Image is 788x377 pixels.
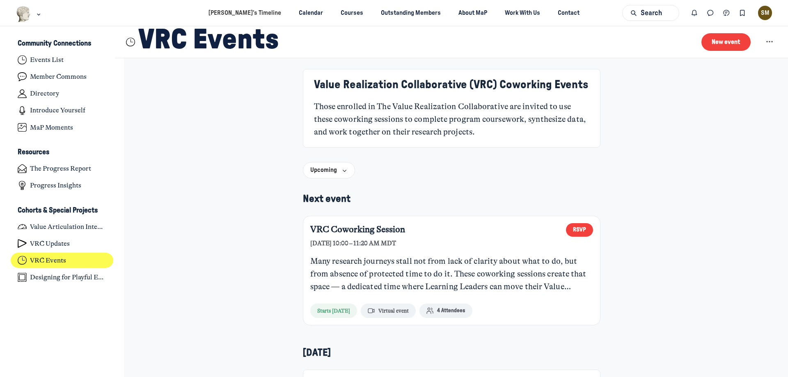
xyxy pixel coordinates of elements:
button: Museums as Progress logo [16,5,43,23]
button: RSVP [566,223,593,237]
h3: Value Realization Collaborative (VRC) Coworking Events [314,78,590,91]
span: [DATE] 10:00 – 11:20 AM MDT [310,239,396,248]
h5: Next event [303,193,601,205]
h4: MaP Moments [30,123,73,132]
h4: Directory [30,89,59,98]
p: Those enrolled in The Value Realization Collaborative are invited to use these coworking sessions... [314,101,590,138]
h3: Cohorts & Special Projects [18,206,98,215]
h4: VRC Updates [30,240,70,248]
h3: Resources [18,148,49,157]
a: VRC Coworking Session [310,223,405,235]
h5: [DATE] [303,347,601,359]
button: New event [701,33,751,51]
div: SM [758,6,772,20]
h4: Member Commons [30,73,87,81]
a: Progress Insights [11,178,114,193]
a: Introduce Yourself [11,103,114,118]
button: Upcoming [303,162,355,179]
h4: Progress Insights [30,181,81,190]
button: Space settings [761,34,777,50]
h1: VRC Events [138,23,279,61]
a: Value Articulation Intensive (Cultural Leadership Lab) [11,219,114,234]
button: Direct messages [703,5,719,21]
span: Starts [DATE] [317,307,350,314]
h4: Events List [30,56,64,64]
button: Bookmarks [734,5,750,21]
a: About MaP [451,5,495,21]
span: Upcoming [310,166,348,175]
button: Cohorts & Special ProjectsCollapse space [11,203,114,217]
header: Page Header [115,26,788,58]
a: Courses [334,5,371,21]
a: Contact [551,5,587,21]
span: 4 Attendees [437,307,465,314]
button: 4 Attendees [419,304,472,318]
a: MaP Moments [11,120,114,135]
button: Search [622,5,679,21]
a: Many research journeys stall not from lack of clarity about what to do, but from absence of prote... [310,255,593,293]
a: Designing for Playful Engagement [11,270,114,285]
a: VRC Events [11,253,114,268]
svg: Space settings [764,37,775,47]
button: Chat threads [719,5,735,21]
h3: Community Connections [18,39,91,48]
a: Work With Us [498,5,547,21]
a: Member Commons [11,69,114,85]
h4: The Progress Report [30,165,91,173]
h4: VRC Events [30,256,66,265]
button: ResourcesCollapse space [11,146,114,160]
h4: Introduce Yourself [30,106,85,114]
a: The Progress Report [11,161,114,176]
a: [PERSON_NAME]’s Timeline [201,5,288,21]
h4: Designing for Playful Engagement [30,273,106,281]
a: Outstanding Members [374,5,448,21]
button: Community ConnectionsCollapse space [11,37,114,51]
button: User menu options [758,6,772,20]
a: VRC Updates [11,236,114,251]
span: Virtual event [378,307,409,314]
button: Notifications [687,5,703,21]
a: Events List [11,53,114,68]
a: Calendar [291,5,330,21]
h4: Value Articulation Intensive (Cultural Leadership Lab) [30,223,106,231]
a: Directory [11,86,114,101]
img: Museums as Progress logo [16,6,31,22]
